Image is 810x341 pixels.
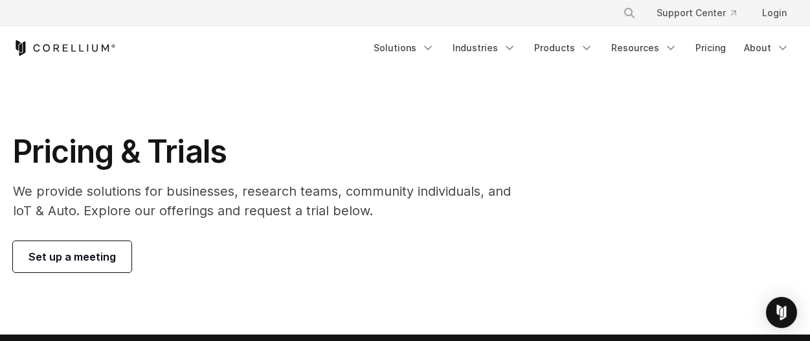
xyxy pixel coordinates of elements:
[752,1,797,25] a: Login
[366,36,797,60] div: Navigation Menu
[688,36,734,60] a: Pricing
[736,36,797,60] a: About
[13,182,527,220] p: We provide solutions for businesses, research teams, community individuals, and IoT & Auto. Explo...
[618,1,641,25] button: Search
[13,40,116,56] a: Corellium Home
[28,249,116,265] span: Set up a meeting
[366,36,442,60] a: Solutions
[607,1,797,25] div: Navigation Menu
[603,36,685,60] a: Resources
[13,241,131,272] a: Set up a meeting
[13,132,527,171] h1: Pricing & Trials
[526,36,601,60] a: Products
[766,297,797,328] div: Open Intercom Messenger
[445,36,524,60] a: Industries
[646,1,747,25] a: Support Center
